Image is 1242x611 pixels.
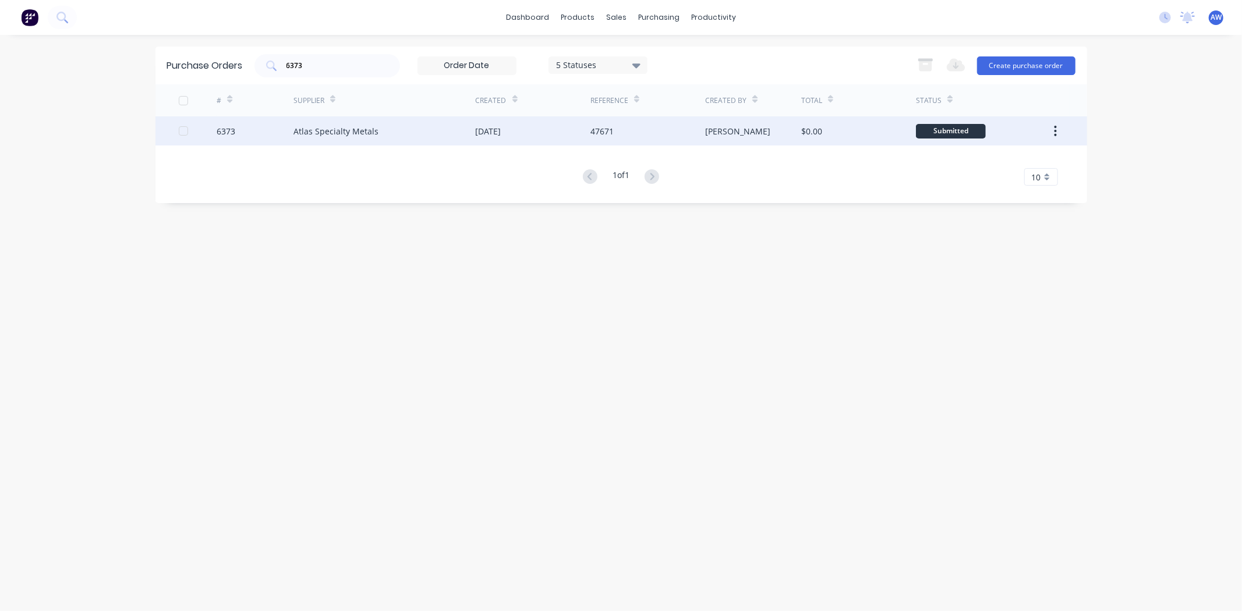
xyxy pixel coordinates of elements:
[217,125,235,137] div: 6373
[705,95,746,106] div: Created By
[476,125,501,137] div: [DATE]
[916,124,986,138] div: Submitted
[217,95,221,106] div: #
[600,9,632,26] div: sales
[590,125,614,137] div: 47671
[801,95,822,106] div: Total
[705,125,770,137] div: [PERSON_NAME]
[977,56,1075,75] button: Create purchase order
[801,125,822,137] div: $0.00
[476,95,507,106] div: Created
[21,9,38,26] img: Factory
[1211,12,1222,23] span: AW
[500,9,555,26] a: dashboard
[685,9,742,26] div: productivity
[293,125,378,137] div: Atlas Specialty Metals
[613,169,629,186] div: 1 of 1
[293,95,324,106] div: Supplier
[916,95,942,106] div: Status
[590,95,628,106] div: Reference
[1032,171,1041,183] span: 10
[632,9,685,26] div: purchasing
[555,9,600,26] div: products
[556,59,639,71] div: 5 Statuses
[285,60,382,72] input: Search purchase orders...
[167,59,243,73] div: Purchase Orders
[418,57,516,74] input: Order Date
